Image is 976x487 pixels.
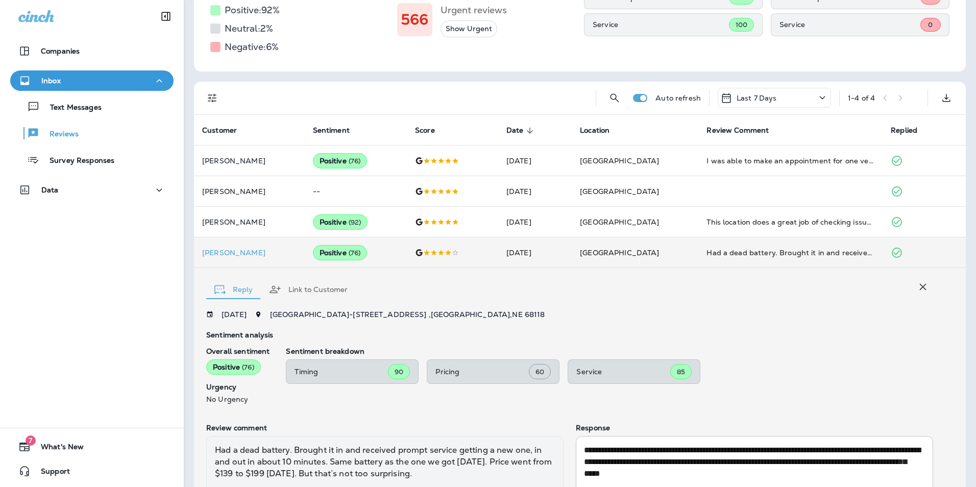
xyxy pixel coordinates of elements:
p: [DATE] [222,310,247,319]
p: Sentiment breakdown [286,347,933,355]
span: [GEOGRAPHIC_DATA] [580,248,659,257]
span: Replied [891,126,931,135]
p: Companies [41,47,80,55]
span: What's New [31,443,84,455]
p: Pricing [435,368,529,376]
span: [GEOGRAPHIC_DATA] [580,156,659,165]
h5: Positive: 92 % [225,2,280,18]
span: 90 [395,368,403,376]
div: 1 - 4 of 4 [848,94,875,102]
button: Inbox [10,70,174,91]
div: Click to view Customer Drawer [202,249,297,257]
button: Survey Responses [10,149,174,171]
p: Reviews [39,130,79,139]
span: Support [31,467,70,479]
p: Data [41,186,59,194]
button: Reply [206,271,261,308]
button: Data [10,180,174,200]
h5: Urgent reviews [441,2,507,18]
button: Link to Customer [261,271,356,308]
p: [PERSON_NAME] [202,187,297,196]
button: Export as CSV [936,88,957,108]
span: Location [580,126,609,135]
button: Filters [202,88,223,108]
h5: Negative: 6 % [225,39,279,55]
p: Timing [295,368,388,376]
span: 85 [677,368,685,376]
button: Collapse Sidebar [152,6,180,27]
span: Location [580,126,623,135]
div: Positive [313,214,368,230]
span: Customer [202,126,250,135]
button: Search Reviews [604,88,625,108]
span: Review Comment [706,126,782,135]
p: [PERSON_NAME] [202,249,297,257]
span: Replied [891,126,917,135]
td: [DATE] [498,207,572,237]
span: Score [415,126,448,135]
button: Reviews [10,123,174,144]
span: ( 76 ) [349,157,361,165]
div: This location does a great job of checking issues and resolving quickly and professionally. I’m s... [706,217,874,227]
span: Customer [202,126,237,135]
span: Date [506,126,524,135]
p: Last 7 Days [737,94,777,102]
h5: Neutral: 2 % [225,20,273,37]
span: 0 [928,20,933,29]
span: 100 [736,20,747,29]
span: Sentiment [313,126,363,135]
span: Sentiment [313,126,350,135]
p: Review comment [206,424,564,432]
p: Service [576,368,670,376]
p: [PERSON_NAME] [202,218,297,226]
p: Inbox [41,77,61,85]
p: Service [779,20,920,29]
span: 7 [26,435,36,446]
p: Survey Responses [39,156,114,166]
div: Had a dead battery. Brought it in and received prompt service getting a new one, in and out in ab... [706,248,874,258]
span: ( 92 ) [349,218,361,227]
div: I was able to make an appointment for one vehicle right away and they were able to squeeze in a s... [706,156,874,166]
p: Response [576,424,933,432]
button: Show Urgent [441,20,497,37]
td: -- [305,176,407,207]
p: Urgency [206,383,270,391]
span: ( 76 ) [349,249,361,257]
td: [DATE] [498,237,572,268]
p: Service [593,20,729,29]
h1: 566 [401,11,428,28]
span: [GEOGRAPHIC_DATA] [580,217,659,227]
button: Support [10,461,174,481]
td: [DATE] [498,145,572,176]
div: Positive [206,359,261,375]
div: Positive [313,245,368,260]
span: Score [415,126,435,135]
div: Positive [313,153,368,168]
p: [PERSON_NAME] [202,157,297,165]
span: [GEOGRAPHIC_DATA] - [STREET_ADDRESS] , [GEOGRAPHIC_DATA] , NE 68118 [270,310,545,319]
p: No Urgency [206,395,270,403]
button: Companies [10,41,174,61]
p: Text Messages [40,103,102,113]
button: Text Messages [10,96,174,117]
p: Auto refresh [655,94,701,102]
span: ( 76 ) [242,363,254,372]
p: Sentiment analysis [206,331,933,339]
p: Overall sentiment [206,347,270,355]
span: Review Comment [706,126,769,135]
button: 7What's New [10,436,174,457]
td: [DATE] [498,176,572,207]
span: [GEOGRAPHIC_DATA] [580,187,659,196]
span: Date [506,126,537,135]
span: 60 [535,368,544,376]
